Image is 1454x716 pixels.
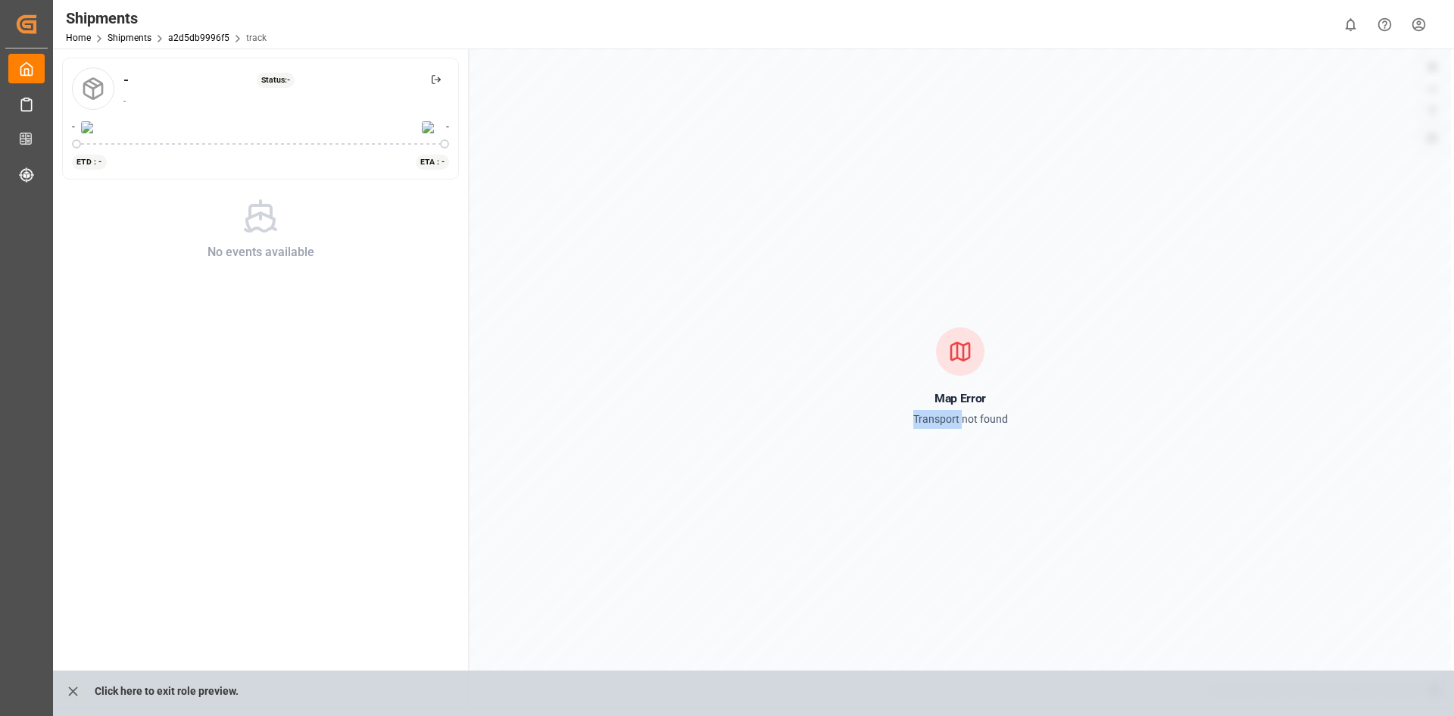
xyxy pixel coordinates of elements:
[72,155,107,170] div: ETD : -
[95,677,239,705] p: Click here to exit role preview.
[207,243,314,261] div: No events available
[81,121,99,133] img: Netherlands
[422,121,440,133] img: Netherlands
[66,33,91,43] a: Home
[108,33,151,43] a: Shipments
[123,70,129,90] div: -
[934,386,985,411] h2: Map Error
[1368,8,1402,42] button: Help Center
[416,155,450,170] div: ETA : -
[66,7,267,30] div: Shipments
[1334,8,1368,42] button: show 0 new notifications
[58,677,89,705] button: close role preview
[913,410,1008,429] p: Transport not found
[446,119,449,135] span: -
[72,119,75,135] span: -
[168,33,229,43] a: a2d5db9996f5
[257,73,295,88] div: Status: -
[123,94,449,108] div: -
